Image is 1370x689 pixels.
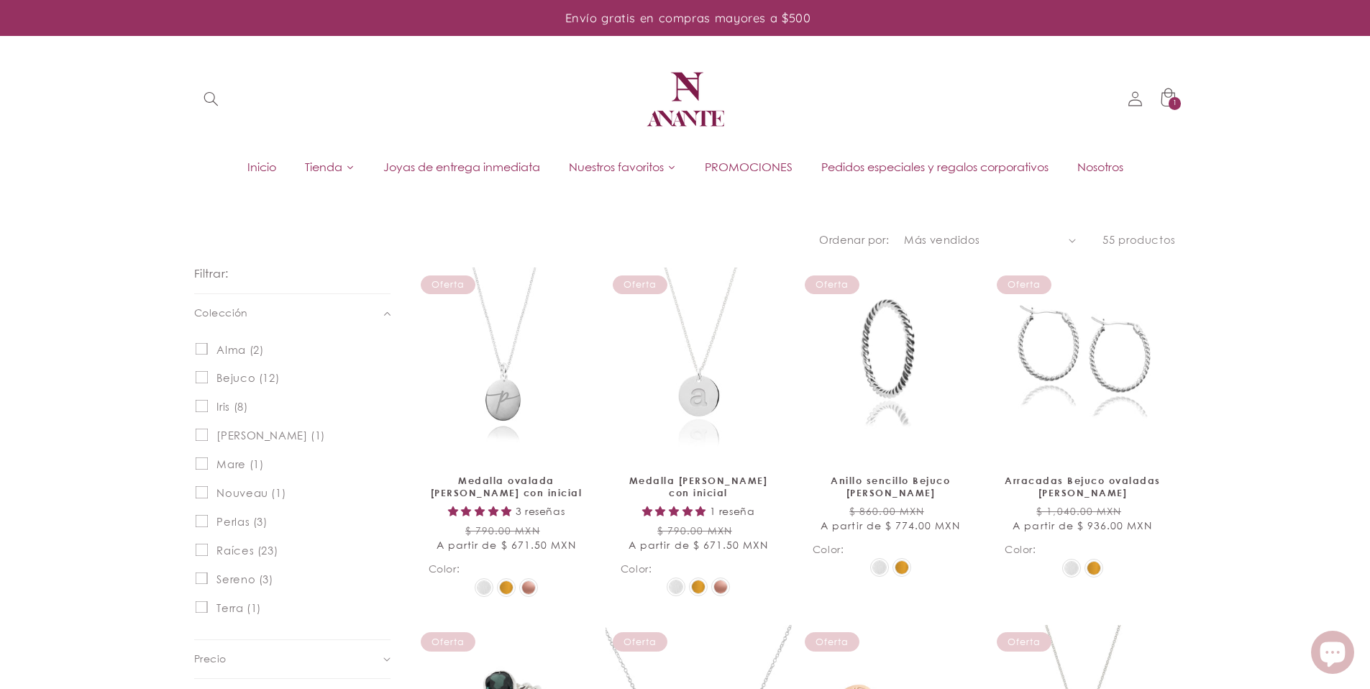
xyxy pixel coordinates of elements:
span: Pedidos especiales y regalos corporativos [821,159,1049,175]
span: Nosotros [1077,159,1123,175]
a: Nosotros [1063,156,1138,178]
span: Nouveau (1) [216,486,286,500]
span: Iris (8) [216,400,247,414]
a: Nuestros favoritos [554,156,690,178]
a: Medalla ovalada [PERSON_NAME] con inicial [429,475,585,499]
inbox-online-store-chat: Chat de la tienda online Shopify [1307,631,1358,677]
img: Anante Joyería | Diseño mexicano [642,56,729,142]
a: Tienda [291,156,369,178]
span: Terra (1) [216,601,261,615]
span: Inicio [247,159,276,175]
span: Tienda [305,159,342,175]
label: Ordenar por: [819,233,889,246]
span: Sereno (3) [216,572,273,586]
a: Arracadas Bejuco ovaladas [PERSON_NAME] [1005,475,1161,499]
summary: Búsqueda [194,83,227,116]
span: PROMOCIONES [705,159,793,175]
summary: Precio [194,640,391,677]
summary: Colección (0 seleccionado) [194,294,391,332]
span: Bejuco (12) [216,371,279,385]
span: Precio [194,652,227,667]
a: Anillo sencillo Bejuco [PERSON_NAME] [813,475,969,499]
a: Medalla [PERSON_NAME] con inicial [621,475,777,499]
span: Mare (1) [216,457,263,471]
span: 1 [1173,97,1177,110]
span: Joyas de entrega inmediata [383,159,540,175]
span: Envío gratis en compras mayores a $500 [565,10,811,25]
a: Anante Joyería | Diseño mexicano [636,50,734,148]
h2: Filtrar: [194,265,228,282]
span: Raíces (23) [216,544,278,557]
a: PROMOCIONES [690,156,807,178]
span: Perlas (3) [216,515,267,529]
a: Inicio [233,156,291,178]
span: [PERSON_NAME] (1) [216,429,325,442]
a: Joyas de entrega inmediata [369,156,554,178]
span: Alma (2) [216,343,263,357]
span: Nuestros favoritos [569,159,664,175]
span: Colección [194,306,248,321]
a: Pedidos especiales y regalos corporativos [807,156,1063,178]
span: 55 productos [1102,233,1176,246]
